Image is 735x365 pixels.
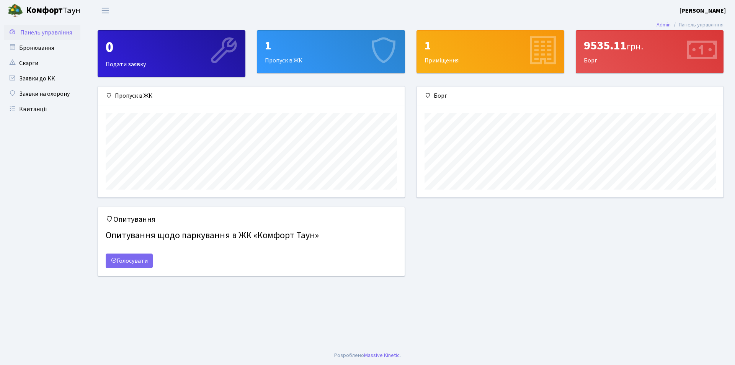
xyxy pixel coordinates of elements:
[416,30,564,73] a: 1Приміщення
[4,86,80,101] a: Заявки на охорону
[26,4,63,16] b: Комфорт
[417,31,564,73] div: Приміщення
[265,38,397,53] div: 1
[425,38,556,53] div: 1
[657,21,671,29] a: Admin
[645,17,735,33] nav: breadcrumb
[417,87,724,105] div: Борг
[96,4,115,17] button: Переключити навігацію
[106,227,397,244] h4: Опитування щодо паркування в ЖК «Комфорт Таун»
[364,351,400,359] a: Massive Kinetic
[106,254,153,268] a: Голосувати
[4,40,80,56] a: Бронювання
[679,6,726,15] a: [PERSON_NAME]
[4,56,80,71] a: Скарги
[679,7,726,15] b: [PERSON_NAME]
[627,40,643,53] span: грн.
[257,30,405,73] a: 1Пропуск в ЖК
[257,31,404,73] div: Пропуск в ЖК
[576,31,723,73] div: Борг
[20,28,72,37] span: Панель управління
[4,25,80,40] a: Панель управління
[671,21,724,29] li: Панель управління
[98,30,245,77] a: 0Подати заявку
[584,38,715,53] div: 9535.11
[26,4,80,17] span: Таун
[106,38,237,57] div: 0
[4,71,80,86] a: Заявки до КК
[4,101,80,117] a: Квитанції
[98,87,405,105] div: Пропуск в ЖК
[334,351,364,359] a: Розроблено
[98,31,245,77] div: Подати заявку
[106,215,397,224] h5: Опитування
[334,351,401,360] div: .
[8,3,23,18] img: logo.png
